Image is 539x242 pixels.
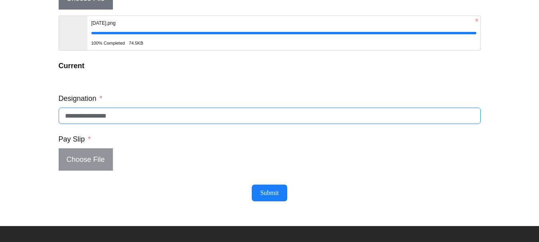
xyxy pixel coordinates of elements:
[473,17,480,24] span: ×
[59,148,113,171] span: Choose File
[59,62,85,70] strong: Current
[59,108,481,124] input: Designation
[91,36,125,50] span: 100% Completed
[129,36,143,50] div: 74.5KB
[59,91,103,106] label: Designation
[252,185,287,201] button: Submit
[59,132,91,146] label: Pay Slip
[91,16,476,30] div: [DATE].png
